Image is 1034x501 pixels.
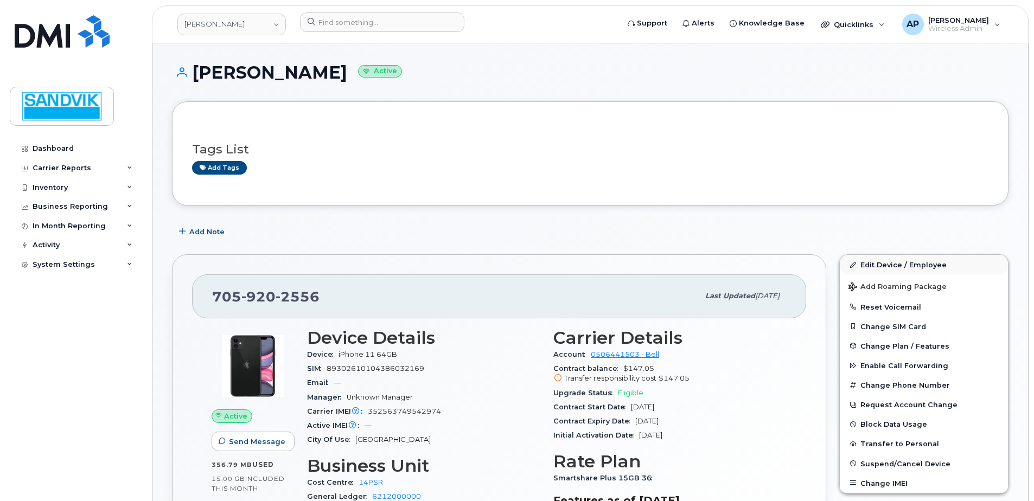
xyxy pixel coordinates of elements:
[307,350,339,358] span: Device
[359,478,383,486] a: 14PSR
[307,364,327,372] span: SIM
[189,227,225,237] span: Add Note
[307,328,540,348] h3: Device Details
[334,378,341,387] span: —
[355,435,431,444] span: [GEOGRAPHIC_DATA]
[553,328,787,348] h3: Carrier Details
[307,393,347,401] span: Manager
[553,417,635,425] span: Contract Expiry Date
[372,492,421,500] a: 6212000000
[276,288,320,305] span: 2556
[347,393,413,401] span: Unknown Manager
[840,336,1008,356] button: Change Plan / Features
[659,374,690,382] span: $147.05
[553,389,618,397] span: Upgrade Status
[860,362,948,370] span: Enable Call Forwarding
[553,364,787,384] span: $147.05
[212,432,295,451] button: Send Message
[212,461,252,468] span: 356.79 MB
[564,374,656,382] span: Transfer responsibility cost
[631,403,654,411] span: [DATE]
[553,364,623,372] span: Contract balance
[307,456,540,476] h3: Business Unit
[840,414,1008,434] button: Block Data Usage
[553,452,787,471] h3: Rate Plan
[840,454,1008,473] button: Suspend/Cancel Device
[860,459,950,467] span: Suspend/Cancel Device
[339,350,397,358] span: iPhone 11 64GB
[840,317,1008,336] button: Change SIM Card
[840,473,1008,493] button: Change IMEI
[553,350,591,358] span: Account
[860,342,949,350] span: Change Plan / Features
[307,407,368,415] span: Carrier IMEI
[241,288,276,305] span: 920
[553,474,658,482] span: Smartshare Plus 15GB 36
[307,421,365,429] span: Active IMEI
[224,411,247,421] span: Active
[848,282,947,293] span: Add Roaming Package
[192,143,988,156] h3: Tags List
[553,431,639,439] span: Initial Activation Date
[368,407,441,415] span: 352563749542974
[755,292,780,300] span: [DATE]
[553,403,631,411] span: Contract Start Date
[840,255,1008,274] a: Edit Device / Employee
[172,63,1009,82] h1: [PERSON_NAME]
[840,434,1008,453] button: Transfer to Personal
[220,333,285,399] img: iPhone_11.jpg
[840,297,1008,317] button: Reset Voicemail
[212,288,320,305] span: 705
[358,65,402,78] small: Active
[327,364,424,372] span: 89302610104386032169
[840,356,1008,375] button: Enable Call Forwarding
[229,436,285,447] span: Send Message
[172,222,234,241] button: Add Note
[591,350,659,358] a: 0506441503 - Bell
[365,421,372,429] span: —
[635,417,659,425] span: [DATE]
[252,460,274,468] span: used
[307,492,372,500] span: General Ledger
[840,395,1008,414] button: Request Account Change
[639,431,662,439] span: [DATE]
[212,475,245,483] span: 15.00 GB
[212,474,285,492] span: included this month
[705,292,755,300] span: Last updated
[840,275,1008,297] button: Add Roaming Package
[618,389,643,397] span: Eligible
[840,375,1008,395] button: Change Phone Number
[307,435,355,444] span: City Of Use
[307,378,334,387] span: Email
[307,478,359,486] span: Cost Centre
[192,161,247,175] a: Add tags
